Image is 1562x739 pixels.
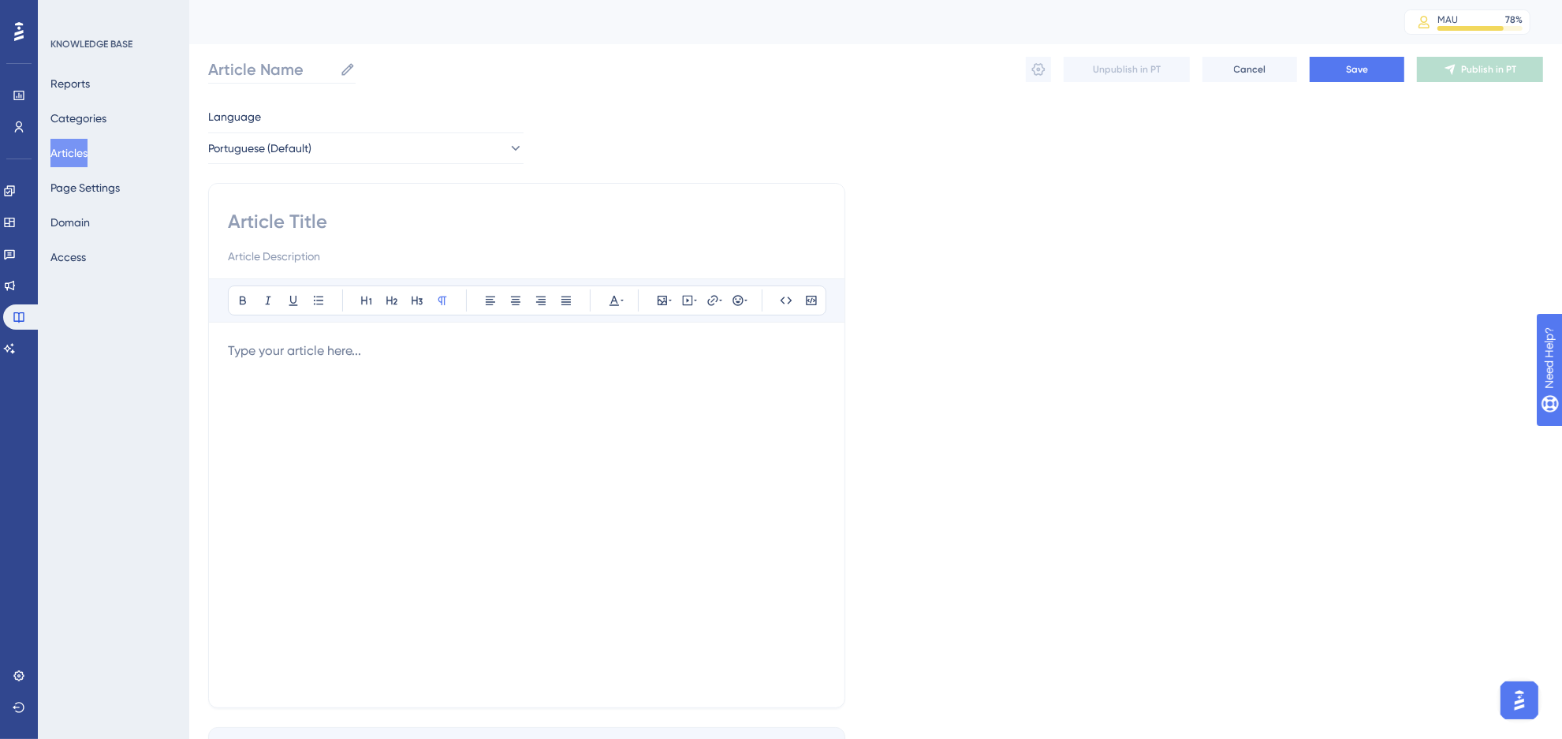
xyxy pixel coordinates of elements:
span: Publish in PT [1461,63,1516,76]
input: Article Name [208,58,334,80]
button: Domain [50,208,90,237]
button: Cancel [1202,57,1297,82]
div: 78 % [1505,13,1523,26]
button: Articles [50,139,88,167]
button: Page Settings [50,174,120,202]
span: Save [1346,63,1368,76]
button: Access [50,243,86,271]
input: Article Title [228,209,826,234]
span: Need Help? [37,4,99,23]
input: Article Description [228,247,826,266]
button: Publish in PT [1417,57,1543,82]
span: Language [208,107,261,126]
button: Save [1310,57,1404,82]
button: Portuguese (Default) [208,132,524,164]
span: Portuguese (Default) [208,139,311,158]
div: KNOWLEDGE BASE [50,38,132,50]
button: Categories [50,104,106,132]
span: Cancel [1234,63,1266,76]
div: MAU [1437,13,1458,26]
button: Unpublish in PT [1064,57,1190,82]
iframe: UserGuiding AI Assistant Launcher [1496,677,1543,724]
button: Reports [50,69,90,98]
span: Unpublish in PT [1093,63,1161,76]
